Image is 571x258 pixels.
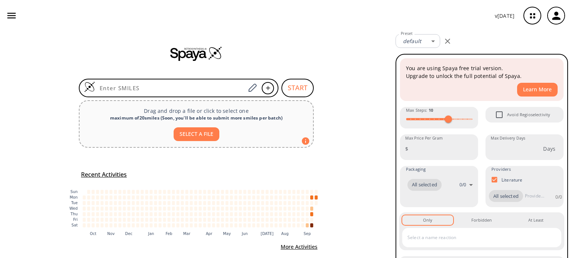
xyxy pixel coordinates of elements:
[70,190,78,227] g: y-axis tick label
[406,166,426,173] span: Packaging
[73,218,78,222] text: Fri
[95,84,245,92] input: Enter SMILES
[406,107,433,114] span: Max Steps :
[510,215,561,225] button: At Least
[407,181,442,189] span: All selected
[165,232,172,236] text: Feb
[281,79,314,97] button: START
[86,107,307,115] p: Drag and drop a file or click to select one
[84,81,95,92] img: Logo Spaya
[459,182,466,188] p: 0 / 0
[183,232,191,236] text: Mar
[71,190,78,194] text: Sun
[70,212,78,216] text: Thu
[70,195,78,199] text: Mon
[405,145,408,153] p: $
[401,31,413,36] label: Preset
[403,37,421,45] em: default
[86,115,307,121] div: maximum of 20 smiles ( Soon, you'll be able to submit more smiles per batch )
[148,232,154,236] text: Jan
[405,135,443,141] label: Max Price Per Gram
[223,232,231,236] text: May
[528,217,543,223] div: At Least
[495,12,514,20] p: v [DATE]
[491,107,507,123] span: Avoid Regioselectivity
[83,190,318,227] g: cell
[170,46,222,61] img: Spaya logo
[406,232,547,244] input: Select a name reaction
[71,223,78,227] text: Sat
[78,169,130,181] button: Recent Activities
[543,145,555,153] p: Days
[206,232,213,236] text: Apr
[281,232,289,236] text: Aug
[491,135,525,141] label: Max Delivery Days
[107,232,115,236] text: Nov
[304,232,311,236] text: Sep
[174,127,219,141] button: SELECT A FILE
[402,215,453,225] button: Only
[261,232,274,236] text: [DATE]
[125,232,133,236] text: Dec
[90,232,97,236] text: Oct
[70,206,78,210] text: Wed
[278,240,320,254] button: More Activities
[423,217,432,223] div: Only
[501,177,523,183] p: Literature
[555,194,562,200] p: 0 / 0
[507,111,550,118] span: Avoid Regioselectivity
[406,64,558,80] p: You are using Spaya free trial version. Upgrade to unlock the full potential of Spaya.
[517,83,558,97] button: Learn More
[491,166,511,173] span: Providers
[471,217,492,223] div: Forbidden
[429,107,433,113] strong: 10
[241,232,248,236] text: Jun
[71,201,78,205] text: Tue
[81,171,127,179] h5: Recent Activities
[523,190,546,202] input: Provider name
[90,232,311,236] g: x-axis tick label
[489,193,523,200] span: All selected
[456,215,507,225] button: Forbidden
